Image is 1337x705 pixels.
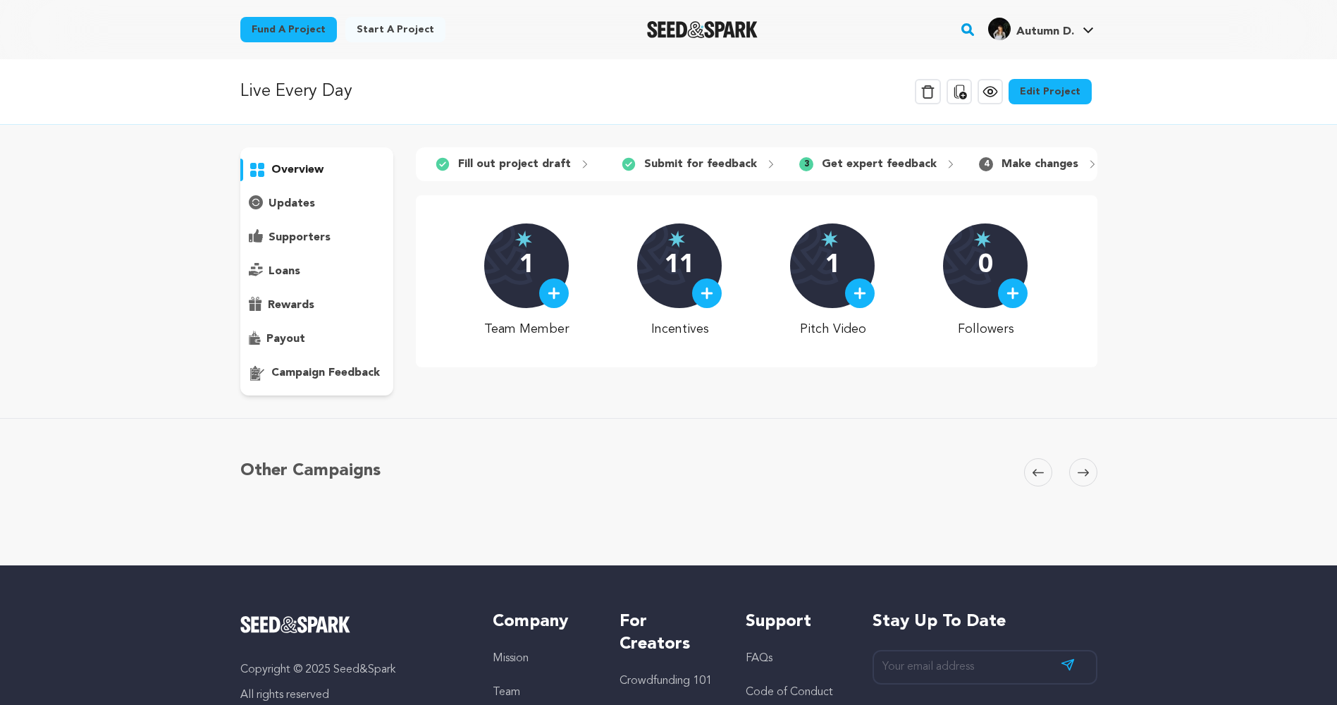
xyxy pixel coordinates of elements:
[240,226,394,249] button: supporters
[269,263,300,280] p: loans
[1006,287,1019,300] img: plus.svg
[240,17,337,42] a: Fund a project
[746,653,772,664] a: FAQs
[240,687,465,704] p: All rights reserved
[822,156,937,173] p: Get expert feedback
[665,252,694,280] p: 11
[985,15,1097,44] span: Autumn D.'s Profile
[268,297,314,314] p: rewards
[979,157,993,171] span: 4
[799,157,813,171] span: 3
[943,319,1028,339] p: Followers
[458,156,571,173] p: Fill out project draft
[1009,79,1092,104] a: Edit Project
[873,611,1097,633] h5: Stay up to date
[484,319,569,339] p: Team Member
[825,252,840,280] p: 1
[644,156,757,173] p: Submit for feedback
[240,362,394,384] button: campaign feedback
[240,192,394,215] button: updates
[269,229,331,246] p: supporters
[790,319,875,339] p: Pitch Video
[647,21,758,38] img: Seed&Spark Logo Dark Mode
[271,161,324,178] p: overview
[1016,26,1074,37] span: Autumn D.
[978,252,993,280] p: 0
[240,79,352,104] p: Live Every Day
[240,616,465,633] a: Seed&Spark Homepage
[620,675,712,687] a: Crowdfunding 101
[519,252,534,280] p: 1
[620,611,717,656] h5: For Creators
[269,195,315,212] p: updates
[988,18,1011,40] img: cdcc7e1b23d45531.jpg
[701,287,713,300] img: plus.svg
[345,17,445,42] a: Start a project
[493,687,520,698] a: Team
[271,364,380,381] p: campaign feedback
[240,616,351,633] img: Seed&Spark Logo
[746,687,833,698] a: Code of Conduct
[637,319,722,339] p: Incentives
[988,18,1074,40] div: Autumn D.'s Profile
[240,328,394,350] button: payout
[240,458,381,484] h5: Other Campaigns
[240,260,394,283] button: loans
[873,650,1097,685] input: Your email address
[746,611,844,633] h5: Support
[240,159,394,181] button: overview
[493,653,529,664] a: Mission
[266,331,305,348] p: payout
[647,21,758,38] a: Seed&Spark Homepage
[240,294,394,317] button: rewards
[240,661,465,678] p: Copyright © 2025 Seed&Spark
[1002,156,1078,173] p: Make changes
[854,287,866,300] img: plus.svg
[493,611,591,633] h5: Company
[548,287,560,300] img: plus.svg
[985,15,1097,40] a: Autumn D.'s Profile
